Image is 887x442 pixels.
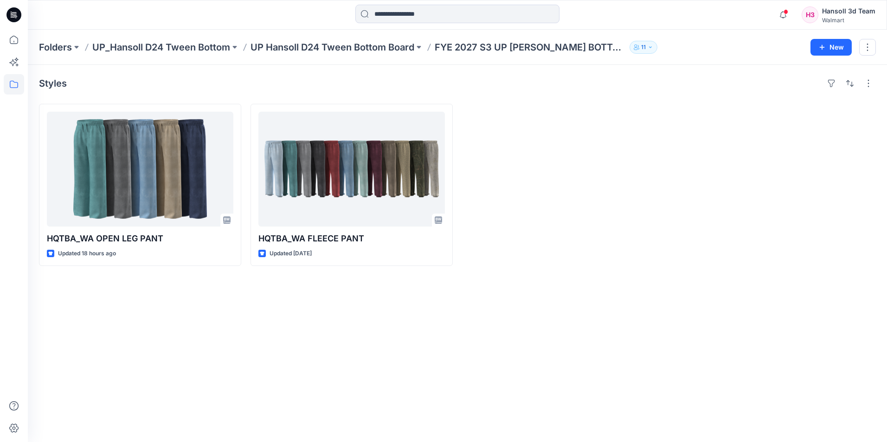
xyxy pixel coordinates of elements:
[258,112,445,227] a: HQTBA_WA FLEECE PANT
[822,6,875,17] div: Hansoll 3d Team
[810,39,852,56] button: New
[802,6,818,23] div: H3
[641,42,646,52] p: 11
[39,78,67,89] h4: Styles
[251,41,414,54] a: UP Hansoll D24 Tween Bottom Board
[822,17,875,24] div: Walmart
[92,41,230,54] a: UP_Hansoll D24 Tween Bottom
[258,232,445,245] p: HQTBA_WA FLEECE PANT
[270,249,312,259] p: Updated [DATE]
[47,232,233,245] p: HQTBA_WA OPEN LEG PANT
[435,41,626,54] p: FYE 2027 S3 UP [PERSON_NAME] BOTTOM
[39,41,72,54] a: Folders
[58,249,116,259] p: Updated 18 hours ago
[47,112,233,227] a: HQTBA_WA OPEN LEG PANT
[630,41,657,54] button: 11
